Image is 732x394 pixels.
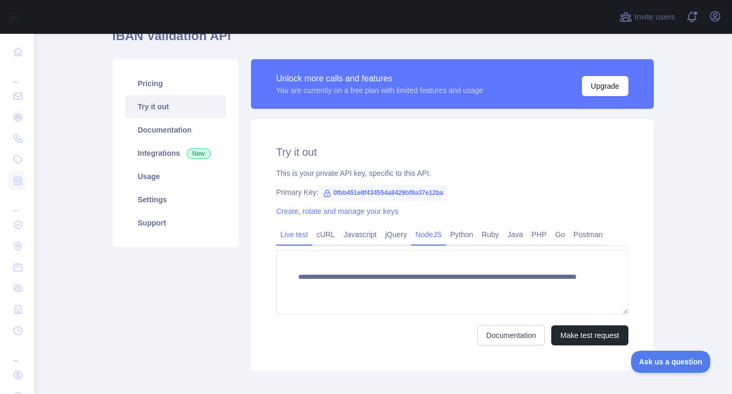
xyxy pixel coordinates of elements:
a: Usage [125,165,226,188]
a: NodeJS [411,226,446,243]
a: Python [446,226,478,243]
div: ... [8,342,25,363]
a: Try it out [125,95,226,118]
div: ... [8,192,25,213]
span: Invite users [634,11,675,23]
a: PHP [527,226,551,243]
div: ... [8,63,25,85]
a: Java [503,226,527,243]
div: You are currently on a free plan with limited features and usage [276,85,484,96]
a: cURL [312,226,339,243]
span: 0fbb451e8f434554a8429bf9a37e12ba [319,185,448,201]
button: Upgrade [582,76,628,96]
div: This is your private API key, specific to this API. [276,168,628,179]
a: Support [125,211,226,234]
a: Documentation [477,325,545,345]
a: Go [551,226,569,243]
div: Unlock more calls and features [276,72,484,85]
a: jQuery [381,226,411,243]
div: Primary Key: [276,187,628,198]
a: Postman [569,226,607,243]
a: Integrations New [125,142,226,165]
a: Live test [276,226,312,243]
a: Settings [125,188,226,211]
a: Ruby [477,226,503,243]
a: Documentation [125,118,226,142]
button: Invite users [617,8,677,25]
h1: IBAN Validation API [113,27,654,53]
a: Create, rotate and manage your keys [276,207,399,215]
span: New [187,148,211,159]
a: Pricing [125,72,226,95]
a: Javascript [339,226,381,243]
button: Make test request [551,325,628,345]
h2: Try it out [276,145,628,160]
iframe: Toggle Customer Support [631,351,711,373]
